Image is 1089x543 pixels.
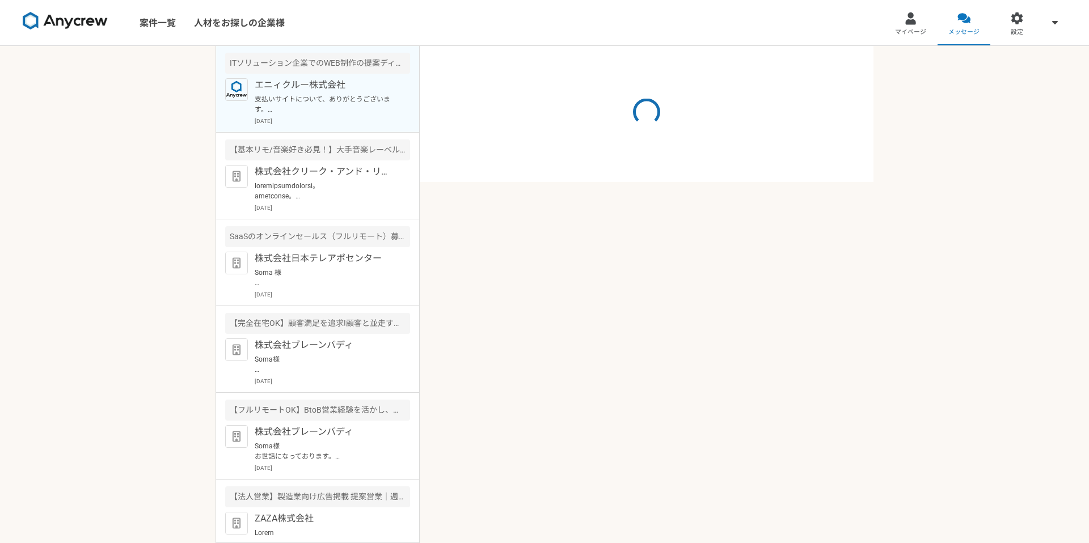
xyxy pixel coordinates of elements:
img: default_org_logo-42cde973f59100197ec2c8e796e4974ac8490bb5b08a0eb061ff975e4574aa76.png [225,338,248,361]
p: [DATE] [255,290,410,299]
img: default_org_logo-42cde973f59100197ec2c8e796e4974ac8490bb5b08a0eb061ff975e4574aa76.png [225,252,248,274]
img: 8DqYSo04kwAAAAASUVORK5CYII= [23,12,108,30]
img: default_org_logo-42cde973f59100197ec2c8e796e4974ac8490bb5b08a0eb061ff975e4574aa76.png [225,165,248,188]
p: [DATE] [255,203,410,212]
div: 【フルリモートOK】BtoB営業経験を活かし、戦略的ISとして活躍! [225,400,410,421]
div: 【完全在宅OK】顧客満足を追求!顧客と並走するCS募集! [225,313,410,334]
img: default_org_logo-42cde973f59100197ec2c8e796e4974ac8490bb5b08a0eb061ff975e4574aa76.png [225,512,248,534]
span: 設定 [1011,28,1023,37]
p: 株式会社ブレーンバディ [255,425,395,439]
p: 株式会社ブレーンバディ [255,338,395,352]
span: マイページ [895,28,926,37]
p: 支払いサイトについて、ありがとうございます。 それでは、選考の結果が分かりましたらご教授いただけると幸いです。 [255,94,395,114]
p: Soma様 お世話になっております。 株式会社ブレーンバディの[PERSON_NAME]でございます。 本日面談を予定しておりましたが、入室が確認されませんでしたので、 キャンセルとさせていただ... [255,441,395,461]
p: ZAZA株式会社 [255,512,395,525]
p: Soma様 お世話になっております。 株式会社ブレーンバディ採用担当です。 この度は、数ある企業の中から弊社に興味を持っていただき、誠にありがとうございます。 社内で慎重に選考した結果、誠に残念... [255,354,395,375]
div: ITソリューション企業でのWEB制作の提案ディレクション対応ができる人材を募集 [225,53,410,74]
p: 株式会社日本テレアポセンター [255,252,395,265]
p: 株式会社クリーク・アンド・リバー社 [255,165,395,179]
p: [DATE] [255,117,410,125]
div: 【法人営業】製造業向け広告掲載 提案営業｜週15h｜時給2500円~ [225,486,410,507]
p: エニィクルー株式会社 [255,78,395,92]
div: 【基本リモ/音楽好き必見！】大手音楽レーベルの映像マスター進行管理オペレーター [225,139,410,160]
p: loremipsumdolorsi。 ametconse。 ①adipi elits://doei.tempor.inc/utlabore/e/5dO_MAGNaAL0ENIMaDmIN10v7... [255,181,395,201]
p: [DATE] [255,464,410,472]
img: logo_text_blue_01.png [225,78,248,101]
p: [DATE] [255,377,410,385]
p: Soma 様 お世話になっております。 ご対応いただきありがとうございます。 面談はtimerexよりお送りしておりますGoogle meetのURLからご入室ください。 当日はどうぞよろしくお... [255,268,395,288]
div: SaaSのオンラインセールス（フルリモート）募集 [225,226,410,247]
img: default_org_logo-42cde973f59100197ec2c8e796e4974ac8490bb5b08a0eb061ff975e4574aa76.png [225,425,248,448]
span: メッセージ [948,28,980,37]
